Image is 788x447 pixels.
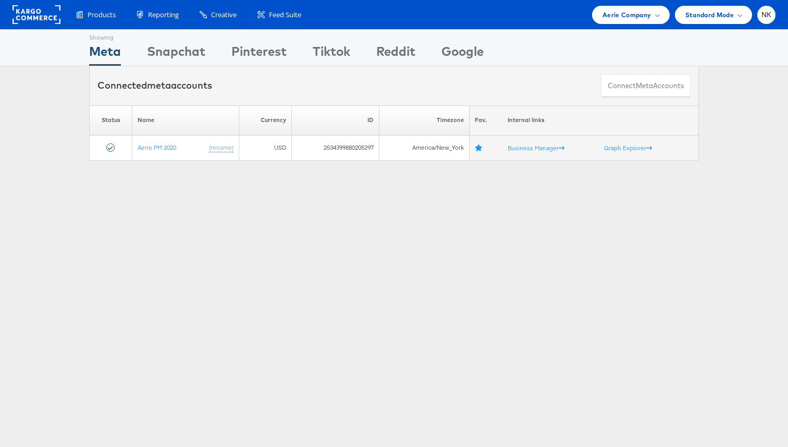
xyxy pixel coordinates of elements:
[211,10,237,20] span: Creative
[269,10,301,20] span: Feed Suite
[291,105,379,135] th: ID
[90,105,132,135] th: Status
[601,74,691,98] button: ConnectmetaAccounts
[376,42,415,66] div: Reddit
[209,143,233,152] a: (rename)
[239,105,291,135] th: Currency
[89,42,121,66] div: Meta
[508,143,564,151] a: Business Manager
[761,11,772,18] span: NK
[379,135,470,160] td: America/New_York
[132,105,239,135] th: Name
[148,10,179,20] span: Reporting
[291,135,379,160] td: 2534399880205297
[89,30,121,42] div: Showing
[231,42,287,66] div: Pinterest
[604,143,652,151] a: Graph Explorer
[97,79,212,92] div: Connected accounts
[147,42,205,66] div: Snapchat
[138,143,176,151] a: Aerie PM 2020
[147,79,171,91] span: meta
[685,9,734,20] span: Standard Mode
[636,81,653,91] span: meta
[313,42,350,66] div: Tiktok
[602,9,651,20] span: Aerie Company
[441,42,484,66] div: Google
[88,10,116,20] span: Products
[379,105,470,135] th: Timezone
[239,135,291,160] td: USD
